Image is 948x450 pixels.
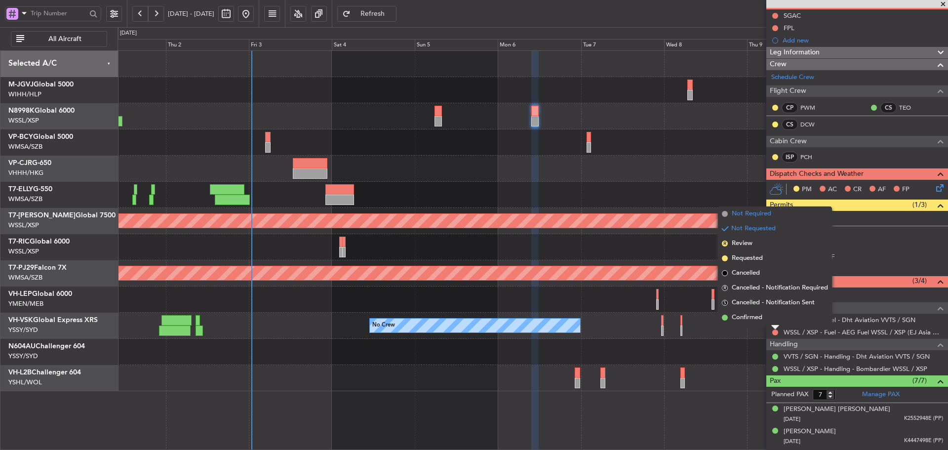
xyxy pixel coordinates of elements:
[784,415,800,423] span: [DATE]
[904,414,943,423] span: K2552948E (PP)
[784,352,930,361] a: VVTS / SGN - Handling - Dht Aviation VVTS / SGN
[26,36,104,42] span: All Aircraft
[8,81,34,88] span: M-JGVJ
[800,103,823,112] a: PWM
[8,238,30,245] span: T7-RIC
[8,299,43,308] a: YMEN/MEB
[800,153,823,162] a: PCH
[732,313,762,323] span: Confirmed
[337,6,396,22] button: Refresh
[8,378,42,387] a: YSHL/WOL
[8,90,41,99] a: WIHH/HLP
[862,390,900,400] a: Manage PAX
[8,160,51,166] a: VP-CJRG-650
[880,102,897,113] div: CS
[8,186,33,193] span: T7-ELLY
[353,10,393,17] span: Refresh
[783,36,943,44] div: Add new
[784,365,927,373] a: WSSL / XSP - Handling - Bombardier WSSL / XSP
[770,375,781,387] span: Pax
[782,152,798,163] div: ISP
[8,81,74,88] a: M-JGVJGlobal 5000
[581,39,664,51] div: Tue 7
[784,405,890,414] div: [PERSON_NAME] [PERSON_NAME]
[8,369,32,376] span: VH-L2B
[747,39,830,51] div: Thu 9
[784,11,801,20] div: SGAC
[8,326,38,334] a: YSSY/SYD
[904,437,943,445] span: K4447498E (PP)
[31,6,86,21] input: Trip Number
[722,241,728,246] span: R
[8,290,72,297] a: VH-LEPGlobal 6000
[782,119,798,130] div: CS
[8,186,52,193] a: T7-ELLYG-550
[771,390,808,400] label: Planned PAX
[770,85,806,97] span: Flight Crew
[732,239,752,248] span: Review
[166,39,249,51] div: Thu 2
[784,438,800,445] span: [DATE]
[828,185,837,195] span: AC
[8,273,42,282] a: WMSA/SZB
[783,265,943,274] div: Add new
[415,39,498,51] div: Sun 5
[732,298,815,308] span: Cancelled - Notification Sent
[8,290,32,297] span: VH-LEP
[784,24,794,32] div: FPL
[800,120,823,129] a: DCW
[8,142,42,151] a: WMSA/SZB
[802,185,812,195] span: PM
[771,73,814,82] a: Schedule Crew
[168,9,214,18] span: [DATE] - [DATE]
[8,352,38,361] a: YSSY/SYD
[8,317,98,324] a: VH-VSKGlobal Express XRS
[664,39,747,51] div: Wed 8
[372,318,395,333] div: No Crew
[902,185,909,195] span: FP
[784,427,836,437] div: [PERSON_NAME]
[8,212,76,219] span: T7-[PERSON_NAME]
[83,39,166,51] div: Wed 1
[8,317,33,324] span: VH-VSK
[732,253,763,263] span: Requested
[332,39,415,51] div: Sat 4
[8,369,81,376] a: VH-L2BChallenger 604
[249,39,332,51] div: Fri 3
[498,39,581,51] div: Mon 6
[8,168,43,177] a: VHHH/HKG
[770,339,798,350] span: Handling
[912,200,927,210] span: (1/3)
[912,375,927,386] span: (7/7)
[770,168,864,180] span: Dispatch Checks and Weather
[8,160,32,166] span: VP-CJR
[11,31,107,47] button: All Aircraft
[8,264,34,271] span: T7-PJ29
[912,276,927,286] span: (3/4)
[853,185,862,195] span: CR
[784,316,915,324] a: VVTS / SGN - Fuel - Dht Aviation VVTS / SGN
[8,238,70,245] a: T7-RICGlobal 6000
[8,212,116,219] a: T7-[PERSON_NAME]Global 7500
[8,133,33,140] span: VP-BCY
[732,268,760,278] span: Cancelled
[120,29,137,38] div: [DATE]
[770,136,807,147] span: Cabin Crew
[732,283,828,293] span: Cancelled - Notification Required
[8,343,36,350] span: N604AU
[722,300,728,306] span: S
[878,185,886,195] span: AF
[8,133,73,140] a: VP-BCYGlobal 5000
[784,328,943,336] a: WSSL / XSP - Fuel - AEG Fuel WSSL / XSP (EJ Asia Only)
[770,47,820,58] span: Leg Information
[8,107,75,114] a: N8998KGlobal 6000
[770,200,793,211] span: Permits
[782,102,798,113] div: CP
[732,209,771,219] span: Not Required
[770,59,787,70] span: Crew
[8,221,39,230] a: WSSL/XSP
[8,247,39,256] a: WSSL/XSP
[731,224,776,234] span: Not Requested
[722,285,728,291] span: R
[8,343,85,350] a: N604AUChallenger 604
